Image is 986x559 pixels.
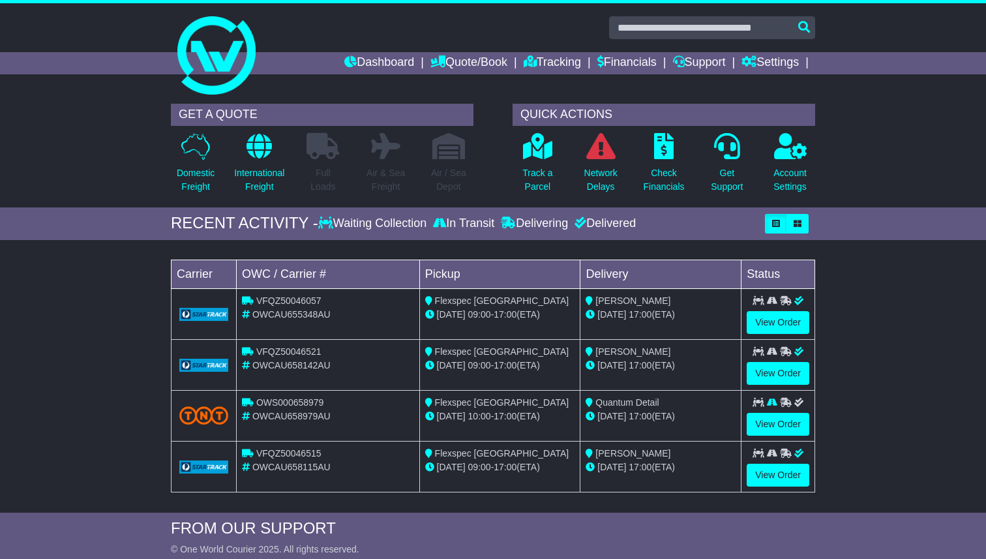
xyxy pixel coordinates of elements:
a: AccountSettings [773,132,807,201]
span: [DATE] [597,462,626,472]
a: DomesticFreight [176,132,215,201]
span: OWS000658979 [256,397,324,408]
span: Flexspec [GEOGRAPHIC_DATA] [435,295,569,306]
a: View Order [747,311,809,334]
span: 17:00 [629,360,651,370]
p: Get Support [711,166,743,194]
span: [DATE] [597,411,626,421]
span: 09:00 [468,360,491,370]
span: Flexspec [GEOGRAPHIC_DATA] [435,448,569,459]
span: 09:00 [468,462,491,472]
img: GetCarrierServiceLogo [179,308,228,321]
p: International Freight [234,166,284,194]
div: - (ETA) [425,461,575,474]
span: [DATE] [437,462,466,472]
a: Tracking [524,52,581,74]
span: Flexspec [GEOGRAPHIC_DATA] [435,346,569,357]
img: TNT_Domestic.png [179,406,228,424]
span: [DATE] [437,309,466,320]
span: 17:00 [494,309,516,320]
div: FROM OUR SUPPORT [171,519,815,538]
a: Dashboard [344,52,414,74]
span: © One World Courier 2025. All rights reserved. [171,544,359,554]
a: Quote/Book [430,52,507,74]
a: View Order [747,413,809,436]
a: Financials [597,52,657,74]
p: Domestic Freight [177,166,215,194]
span: [PERSON_NAME] [595,346,670,357]
p: Full Loads [306,166,339,194]
div: (ETA) [586,461,736,474]
div: QUICK ACTIONS [513,104,815,126]
p: Air / Sea Depot [431,166,466,194]
span: [DATE] [437,360,466,370]
td: Carrier [172,260,237,288]
a: Settings [741,52,799,74]
a: InternationalFreight [233,132,285,201]
a: CheckFinancials [642,132,685,201]
div: (ETA) [586,308,736,322]
span: 17:00 [629,411,651,421]
span: VFQZ50046057 [256,295,321,306]
img: GetCarrierServiceLogo [179,461,228,474]
span: 17:00 [494,360,516,370]
td: Pickup [419,260,580,288]
div: - (ETA) [425,410,575,423]
div: (ETA) [586,359,736,372]
div: In Transit [430,217,498,231]
span: [PERSON_NAME] [595,448,670,459]
div: RECENT ACTIVITY - [171,214,318,233]
span: 17:00 [494,462,516,472]
span: OWCAU658979AU [252,411,331,421]
td: Status [741,260,815,288]
div: Delivering [498,217,571,231]
span: 17:00 [494,411,516,421]
img: GetCarrierServiceLogo [179,359,228,372]
span: OWCAU655348AU [252,309,331,320]
span: 10:00 [468,411,491,421]
span: Quantum Detail [595,397,659,408]
span: OWCAU658142AU [252,360,331,370]
span: VFQZ50046515 [256,448,321,459]
a: Track aParcel [522,132,553,201]
p: Air & Sea Freight [366,166,405,194]
p: Track a Parcel [522,166,552,194]
div: - (ETA) [425,359,575,372]
span: Flexspec [GEOGRAPHIC_DATA] [435,397,569,408]
span: VFQZ50046521 [256,346,321,357]
a: NetworkDelays [584,132,618,201]
span: 17:00 [629,462,651,472]
div: - (ETA) [425,308,575,322]
span: 09:00 [468,309,491,320]
p: Network Delays [584,166,618,194]
td: Delivery [580,260,741,288]
span: [DATE] [597,309,626,320]
span: 17:00 [629,309,651,320]
div: Delivered [571,217,636,231]
span: [PERSON_NAME] [595,295,670,306]
a: GetSupport [710,132,743,201]
span: [DATE] [437,411,466,421]
p: Account Settings [773,166,807,194]
span: [DATE] [597,360,626,370]
p: Check Financials [643,166,684,194]
a: View Order [747,362,809,385]
a: View Order [747,464,809,487]
div: GET A QUOTE [171,104,473,126]
a: Support [673,52,726,74]
td: OWC / Carrier # [237,260,420,288]
div: Waiting Collection [318,217,430,231]
div: (ETA) [586,410,736,423]
span: OWCAU658115AU [252,462,331,472]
